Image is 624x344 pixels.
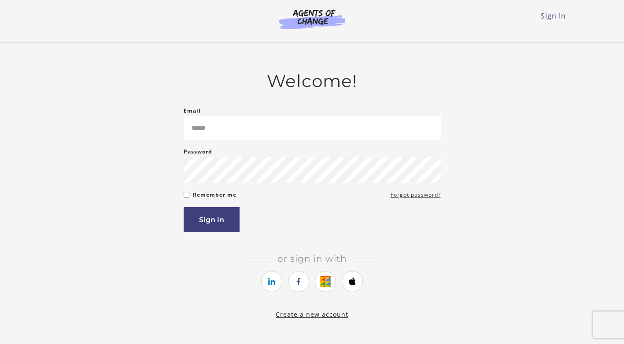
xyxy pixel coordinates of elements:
[184,71,441,91] h2: Welcome!
[270,9,354,29] img: Agents of Change Logo
[184,106,201,116] label: Email
[270,253,354,264] span: Or sign in with
[193,190,236,200] label: Remember me
[184,146,212,157] label: Password
[342,271,363,292] a: https://courses.thinkific.com/users/auth/apple?ss%5Breferral%5D=&ss%5Buser_return_to%5D=&ss%5Bvis...
[288,271,309,292] a: https://courses.thinkific.com/users/auth/facebook?ss%5Breferral%5D=&ss%5Buser_return_to%5D=&ss%5B...
[391,190,441,200] a: Forgot password?
[276,310,348,318] a: Create a new account
[184,207,240,232] button: Sign in
[541,11,566,21] a: Sign In
[315,271,336,292] a: https://courses.thinkific.com/users/auth/google?ss%5Breferral%5D=&ss%5Buser_return_to%5D=&ss%5Bvi...
[261,271,282,292] a: https://courses.thinkific.com/users/auth/linkedin?ss%5Breferral%5D=&ss%5Buser_return_to%5D=&ss%5B...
